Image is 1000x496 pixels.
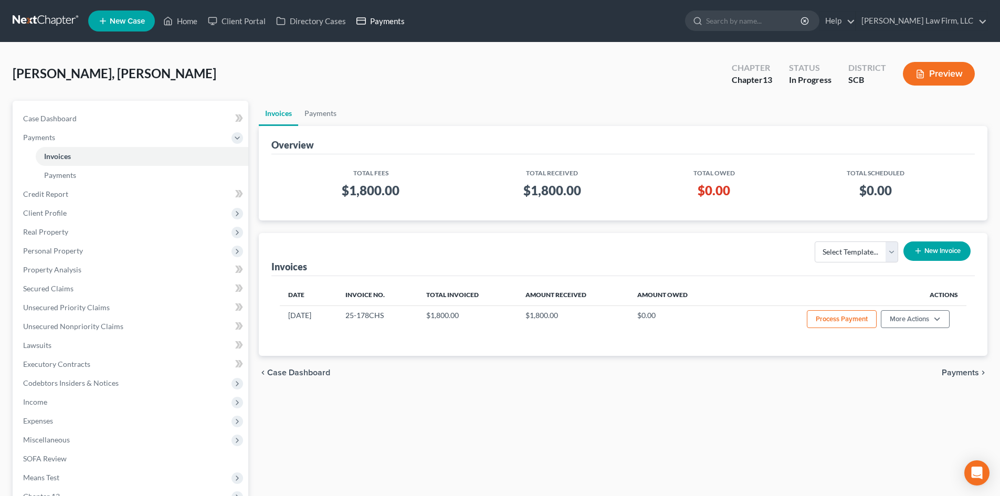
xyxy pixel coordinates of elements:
span: Payments [23,133,55,142]
a: Unsecured Nonpriority Claims [15,317,248,336]
span: Executory Contracts [23,360,90,368]
span: Unsecured Priority Claims [23,303,110,312]
a: Unsecured Priority Claims [15,298,248,317]
span: SOFA Review [23,454,67,463]
div: Invoices [271,260,307,273]
span: Means Test [23,473,59,482]
a: Invoices [36,147,248,166]
div: Chapter [732,62,772,74]
div: District [848,62,886,74]
th: Total Fees [280,163,461,178]
a: Lawsuits [15,336,248,355]
th: Total Received [461,163,643,178]
i: chevron_left [259,368,267,377]
a: Executory Contracts [15,355,248,374]
span: Real Property [23,227,68,236]
a: Home [158,12,203,30]
th: Actions [725,284,966,305]
span: Codebtors Insiders & Notices [23,378,119,387]
span: Lawsuits [23,341,51,350]
th: Total Invoiced [418,284,517,305]
th: Invoice No. [337,284,418,305]
span: Expenses [23,416,53,425]
span: Property Analysis [23,265,81,274]
a: Property Analysis [15,260,248,279]
span: [PERSON_NAME], [PERSON_NAME] [13,66,216,81]
span: Unsecured Nonpriority Claims [23,322,123,331]
button: chevron_left Case Dashboard [259,368,330,377]
a: Credit Report [15,185,248,204]
span: Payments [44,171,76,180]
a: Invoices [259,101,298,126]
span: Income [23,397,47,406]
th: Total Owed [643,163,785,178]
th: Date [280,284,337,305]
span: Personal Property [23,246,83,255]
a: Payments [351,12,410,30]
span: Invoices [44,152,71,161]
button: Preview [903,62,975,86]
td: [DATE] [280,305,337,335]
a: Directory Cases [271,12,351,30]
button: New Invoice [903,241,971,261]
span: Miscellaneous [23,435,70,444]
h3: $1,800.00 [288,182,453,199]
a: SOFA Review [15,449,248,468]
th: Total Scheduled [785,163,966,178]
div: SCB [848,74,886,86]
div: Status [789,62,831,74]
span: Credit Report [23,189,68,198]
span: 13 [763,75,772,85]
div: In Progress [789,74,831,86]
button: Process Payment [807,310,877,328]
a: Secured Claims [15,279,248,298]
span: Client Profile [23,208,67,217]
h3: $1,800.00 [470,182,635,199]
th: Amount Owed [629,284,725,305]
a: Case Dashboard [15,109,248,128]
i: chevron_right [979,368,987,377]
input: Search by name... [706,11,802,30]
h3: $0.00 [793,182,958,199]
span: Payments [942,368,979,377]
span: New Case [110,17,145,25]
a: Help [820,12,855,30]
span: Case Dashboard [23,114,77,123]
td: $1,800.00 [517,305,628,335]
a: Client Portal [203,12,271,30]
div: Chapter [732,74,772,86]
button: Payments chevron_right [942,368,987,377]
a: [PERSON_NAME] Law Firm, LLC [856,12,987,30]
span: Case Dashboard [267,368,330,377]
td: 25-178CHS [337,305,418,335]
a: Payments [298,101,343,126]
th: Amount Received [517,284,628,305]
a: Payments [36,166,248,185]
div: Overview [271,139,314,151]
button: More Actions [881,310,950,328]
td: $0.00 [629,305,725,335]
span: Secured Claims [23,284,73,293]
td: $1,800.00 [418,305,517,335]
h3: $0.00 [651,182,776,199]
div: Open Intercom Messenger [964,460,990,486]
